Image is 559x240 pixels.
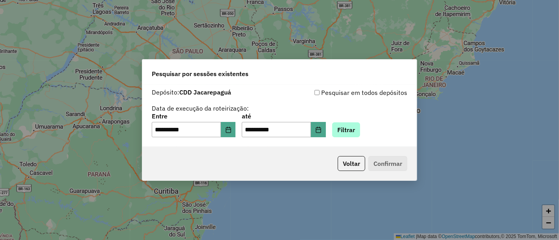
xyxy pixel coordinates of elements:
button: Choose Date [221,122,236,138]
button: Choose Date [311,122,326,138]
label: Entre [152,111,235,121]
button: Filtrar [332,122,360,137]
button: Voltar [338,156,365,171]
div: Pesquisar em todos depósitos [279,88,407,97]
label: Depósito: [152,87,231,97]
label: até [242,111,325,121]
strong: CDD Jacarepaguá [179,88,231,96]
label: Data de execução da roteirização: [152,104,249,113]
span: Pesquisar por sessões existentes [152,69,248,78]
